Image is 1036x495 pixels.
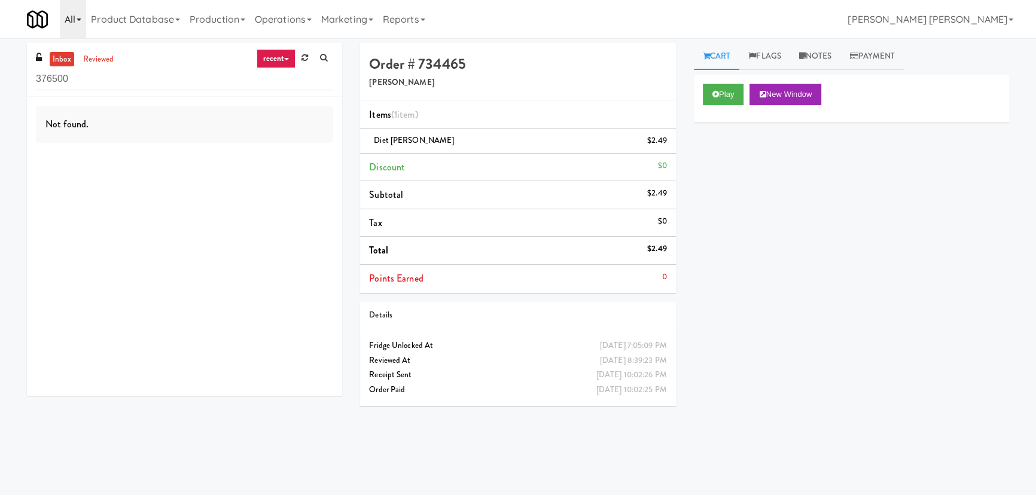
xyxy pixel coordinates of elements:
[369,308,666,323] div: Details
[391,108,418,121] span: (1 )
[369,368,666,383] div: Receipt Sent
[739,43,790,70] a: Flags
[369,338,666,353] div: Fridge Unlocked At
[369,188,403,201] span: Subtotal
[369,383,666,398] div: Order Paid
[647,133,667,148] div: $2.49
[749,84,821,105] button: New Window
[369,108,418,121] span: Items
[369,243,388,257] span: Total
[600,353,667,368] div: [DATE] 8:39:23 PM
[369,216,382,230] span: Tax
[80,52,117,67] a: reviewed
[790,43,841,70] a: Notes
[369,353,666,368] div: Reviewed At
[369,271,423,285] span: Points Earned
[657,214,666,229] div: $0
[374,135,454,146] span: Diet [PERSON_NAME]
[703,84,744,105] button: Play
[647,186,667,201] div: $2.49
[369,160,405,174] span: Discount
[257,49,296,68] a: recent
[840,43,904,70] a: Payment
[45,117,89,131] span: Not found.
[662,270,667,285] div: 0
[27,9,48,30] img: Micromart
[369,56,666,72] h4: Order # 734465
[647,242,667,256] div: $2.49
[694,43,740,70] a: Cart
[596,368,667,383] div: [DATE] 10:02:26 PM
[397,108,415,121] ng-pluralize: item
[657,158,666,173] div: $0
[369,78,666,87] h5: [PERSON_NAME]
[600,338,667,353] div: [DATE] 7:05:09 PM
[36,68,333,90] input: Search vision orders
[596,383,667,398] div: [DATE] 10:02:25 PM
[50,52,74,67] a: inbox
